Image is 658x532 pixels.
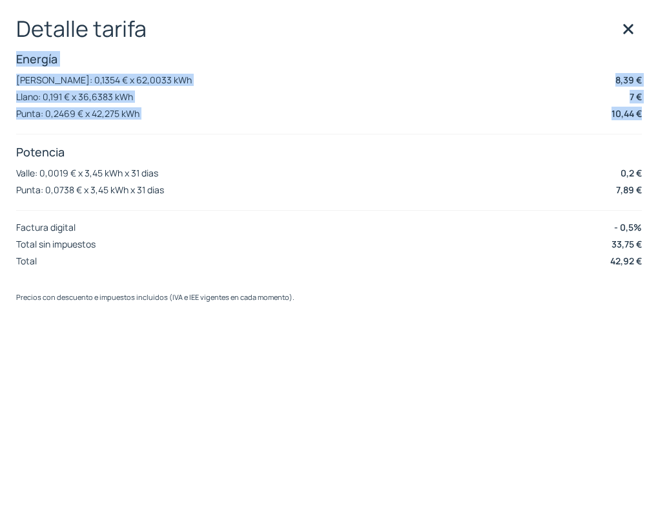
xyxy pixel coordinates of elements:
[16,90,133,103] p: Llano: 0,191 € x 36,6383 kWh
[614,220,642,234] p: - 0,5%
[621,166,642,180] p: 0,2 €
[16,255,37,267] p: Total
[612,237,642,251] p: 33,75 €
[16,16,642,41] p: Detalle tarifa
[612,107,642,120] p: 10,44 €
[630,90,642,103] p: 7 €
[16,221,76,233] p: Factura digital
[16,184,164,196] p: Punta: 0,0738 € x 3,45 kWh x 31 dias
[16,238,96,250] p: Total sin impuestos
[16,74,192,86] p: [PERSON_NAME]: 0,1354 € x 62,0033 kWh
[610,254,642,268] p: 42,92 €
[616,183,642,197] p: 7,89 €
[16,292,642,303] p: Precios con descuento e impuestos incluidos (IVA e IEE vigentes en cada momento).
[16,51,642,67] p: Energía
[615,73,642,87] p: 8,39 €
[16,167,158,179] p: Valle: 0,0019 € x 3,45 kWh x 31 dias
[16,144,642,160] p: Potencia
[16,107,139,120] p: Punta: 0,2469 € x 42,275 kWh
